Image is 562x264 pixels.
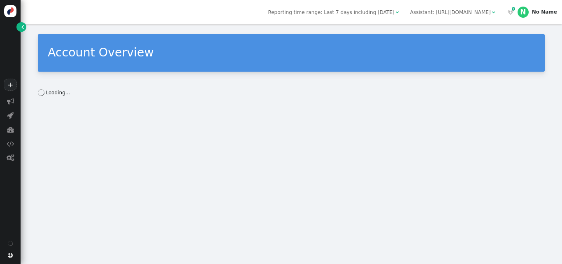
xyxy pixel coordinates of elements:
span:  [7,126,14,133]
a:  [16,22,26,32]
div: N [518,7,529,18]
span:  [512,6,515,12]
span:  [7,154,14,161]
div: Account Overview [48,44,535,62]
a: + [4,79,16,91]
img: logo-icon.svg [4,5,16,17]
span:  [21,23,24,31]
span:  [396,10,399,15]
span:  [7,112,14,119]
div: No Name [532,9,557,15]
span:  [7,98,14,105]
a:   [506,9,515,16]
span: Reporting time range: Last 7 days including [DATE] [268,9,394,15]
span:  [508,10,513,15]
span: Loading... [46,90,70,96]
span:  [7,140,14,147]
span:  [8,253,13,258]
span:  [492,10,495,15]
div: Assistant: [URL][DOMAIN_NAME] [410,9,491,16]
